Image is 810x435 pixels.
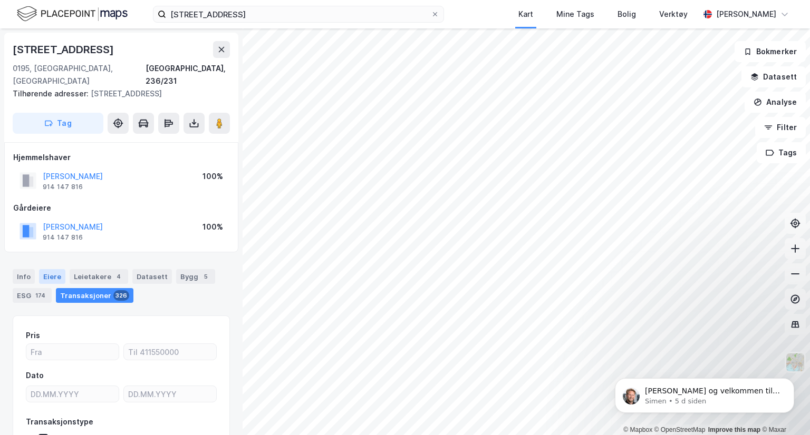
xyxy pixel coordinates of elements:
div: Hjemmelshaver [13,151,229,164]
a: Mapbox [623,426,652,433]
div: Eiere [39,269,65,284]
input: Til 411550000 [124,344,216,360]
div: Bolig [618,8,636,21]
div: Info [13,269,35,284]
div: Kart [518,8,533,21]
input: DD.MM.YYYY [26,386,119,402]
span: Tilhørende adresser: [13,89,91,98]
div: Gårdeiere [13,202,229,214]
div: 5 [200,271,211,282]
a: OpenStreetMap [654,426,706,433]
div: 0195, [GEOGRAPHIC_DATA], [GEOGRAPHIC_DATA] [13,62,146,87]
div: Leietakere [70,269,128,284]
button: Filter [755,117,806,138]
button: Tags [757,142,806,163]
div: Dato [26,369,44,382]
div: [PERSON_NAME] [716,8,776,21]
input: Fra [26,344,119,360]
div: Datasett [132,269,172,284]
div: Pris [26,329,40,342]
iframe: Intercom notifications melding [599,356,810,430]
div: Mine Tags [556,8,594,21]
div: [STREET_ADDRESS] [13,87,221,100]
div: 4 [113,271,124,282]
button: Analyse [745,92,806,113]
img: Z [785,352,805,372]
div: 326 [113,290,129,301]
div: 914 147 816 [43,233,83,242]
input: DD.MM.YYYY [124,386,216,402]
div: ESG [13,288,52,303]
div: 914 147 816 [43,183,83,191]
div: 100% [202,221,223,233]
input: Søk på adresse, matrikkel, gårdeiere, leietakere eller personer [166,6,431,22]
div: Bygg [176,269,215,284]
button: Datasett [741,66,806,87]
div: [STREET_ADDRESS] [13,41,116,58]
img: logo.f888ab2527a4732fd821a326f86c7f29.svg [17,5,128,23]
div: [GEOGRAPHIC_DATA], 236/231 [146,62,230,87]
button: Tag [13,113,103,134]
div: Transaksjoner [56,288,133,303]
a: Improve this map [708,426,760,433]
button: Bokmerker [735,41,806,62]
div: Transaksjonstype [26,416,93,428]
div: 174 [33,290,47,301]
div: Verktøy [659,8,688,21]
div: 100% [202,170,223,183]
